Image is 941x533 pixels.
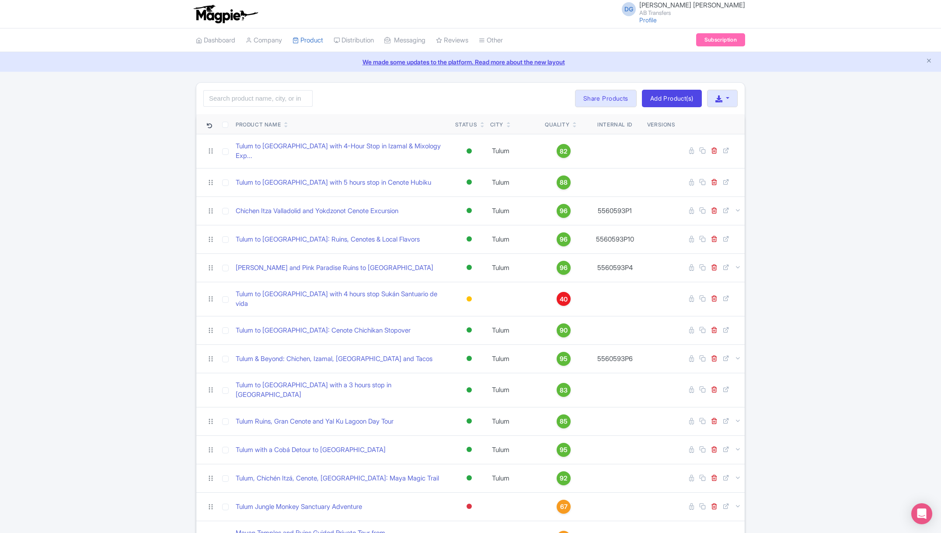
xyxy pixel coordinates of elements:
td: 5560593P6 [586,344,643,373]
a: 40 [545,292,582,306]
span: 90 [560,326,568,335]
a: 95 [545,443,582,457]
span: 96 [560,263,568,273]
a: 95 [545,352,582,366]
span: 95 [560,354,568,364]
a: Tulum to [GEOGRAPHIC_DATA]: Cenote Chichikan Stopover [236,326,411,336]
div: Active [465,261,474,274]
a: Reviews [436,28,468,53]
td: Tulum [487,168,541,196]
span: 67 [560,502,568,512]
div: Active [465,415,474,428]
span: 95 [560,445,568,455]
div: Active [465,233,474,245]
td: 5560593P1 [586,196,643,225]
button: Close announcement [926,56,932,67]
div: Active [465,176,474,189]
a: 85 [545,414,582,428]
span: 88 [560,178,568,187]
div: Active [465,204,474,217]
a: Tulum to [GEOGRAPHIC_DATA] with 5 hours stop in Cenote Hubiku [236,178,431,188]
span: 85 [560,417,568,426]
a: Tulum Jungle Monkey Sanctuary Adventure [236,502,362,512]
a: Distribution [334,28,374,53]
a: [PERSON_NAME] and Pink Paradise Ruins to [GEOGRAPHIC_DATA] [236,263,433,273]
span: DG [622,2,636,16]
a: Share Products [575,90,637,107]
a: Profile [639,16,657,24]
td: Tulum [487,196,541,225]
td: Tulum [487,253,541,282]
a: Chichen Itza Valladolid and Yokdzonot Cenote Excursion [236,206,398,216]
span: 40 [560,295,568,304]
div: Active [465,384,474,396]
td: Tulum [487,134,541,168]
div: Active [465,324,474,337]
small: AB Transfers [639,10,745,16]
div: Building [465,293,474,305]
a: Tulum with a Cobá Detour to [GEOGRAPHIC_DATA] [236,445,386,455]
a: Other [479,28,503,53]
th: Versions [644,114,679,134]
td: Tulum [487,225,541,253]
a: Tulum to [GEOGRAPHIC_DATA] with 4-Hour Stop in Izamal & Mixology Exp... [236,141,448,161]
div: Status [455,121,477,129]
a: Company [246,28,282,53]
td: Tulum [487,316,541,344]
th: Internal ID [586,114,643,134]
a: Add Product(s) [642,90,702,107]
a: 96 [545,204,582,218]
td: Tulum [487,435,541,464]
td: 5560593P4 [586,253,643,282]
div: Active [465,352,474,365]
td: 5560593P10 [586,225,643,253]
div: Open Intercom Messenger [911,503,932,524]
td: Tulum [487,373,541,407]
input: Search product name, city, or interal id [203,90,313,107]
a: Tulum to [GEOGRAPHIC_DATA] with a 3 hours stop in [GEOGRAPHIC_DATA] [236,380,448,400]
a: Dashboard [196,28,235,53]
a: Messaging [384,28,425,53]
span: [PERSON_NAME] [PERSON_NAME] [639,1,745,9]
div: Active [465,443,474,456]
a: 90 [545,323,582,337]
a: 83 [545,383,582,397]
div: Product Name [236,121,281,129]
a: Tulum Ruins, Gran Cenote and Yal Ku Lagoon Day Tour [236,417,394,427]
a: 82 [545,144,582,158]
a: 88 [545,175,582,189]
div: City [490,121,503,129]
a: 92 [545,471,582,485]
div: Active [465,145,474,158]
img: logo-ab69f6fb50320c5b225c76a69d11143b.png [192,4,259,24]
a: Tulum & Beyond: Chichen, Izamal, [GEOGRAPHIC_DATA] and Tacos [236,354,432,364]
a: DG [PERSON_NAME] [PERSON_NAME] AB Transfers [617,2,745,16]
td: Tulum [487,464,541,492]
a: Subscription [696,33,745,46]
div: Active [465,472,474,484]
span: 96 [560,235,568,244]
a: We made some updates to the platform. Read more about the new layout [5,57,936,67]
a: 96 [545,261,582,275]
a: Tulum, Chichén Itzá, Cenote, [GEOGRAPHIC_DATA]: Maya Magic Trail [236,473,439,484]
a: 67 [545,500,582,514]
span: 83 [560,386,568,395]
a: Tulum to [GEOGRAPHIC_DATA] with 4 hours stop Sukán Santuario de vida [236,289,448,309]
a: 96 [545,232,582,246]
span: 82 [560,147,568,156]
div: Quality [545,121,569,129]
td: Tulum [487,407,541,435]
span: 92 [560,473,568,483]
div: Inactive [465,500,474,513]
span: 96 [560,206,568,216]
td: Tulum [487,344,541,373]
a: Tulum to [GEOGRAPHIC_DATA]: Ruins, Cenotes & Local Flavors [236,235,420,245]
a: Product [293,28,323,53]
